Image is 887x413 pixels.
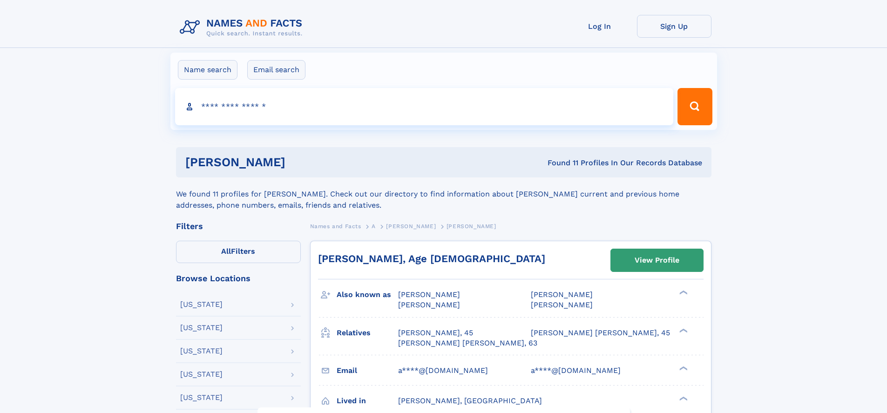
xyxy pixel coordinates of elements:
a: [PERSON_NAME] [PERSON_NAME], 63 [398,338,537,348]
div: Found 11 Profiles In Our Records Database [416,158,702,168]
div: Browse Locations [176,274,301,283]
label: Filters [176,241,301,263]
span: [PERSON_NAME], [GEOGRAPHIC_DATA] [398,396,542,405]
span: [PERSON_NAME] [531,300,593,309]
span: [PERSON_NAME] [531,290,593,299]
a: [PERSON_NAME] [PERSON_NAME], 45 [531,328,670,338]
a: Names and Facts [310,220,361,232]
div: ❯ [677,290,688,296]
span: [PERSON_NAME] [398,290,460,299]
a: Log In [562,15,637,38]
a: [PERSON_NAME] [386,220,436,232]
span: [PERSON_NAME] [386,223,436,230]
span: A [372,223,376,230]
span: [PERSON_NAME] [447,223,496,230]
a: Sign Up [637,15,711,38]
div: [US_STATE] [180,347,223,355]
h3: Also known as [337,287,398,303]
a: View Profile [611,249,703,271]
div: ❯ [677,327,688,333]
h1: [PERSON_NAME] [185,156,417,168]
a: A [372,220,376,232]
span: All [221,247,231,256]
button: Search Button [677,88,712,125]
div: ❯ [677,395,688,401]
label: Email search [247,60,305,80]
span: [PERSON_NAME] [398,300,460,309]
h3: Relatives [337,325,398,341]
div: ❯ [677,365,688,371]
div: [US_STATE] [180,301,223,308]
a: [PERSON_NAME], 45 [398,328,473,338]
div: [US_STATE] [180,324,223,332]
a: [PERSON_NAME], Age [DEMOGRAPHIC_DATA] [318,253,545,264]
h3: Email [337,363,398,379]
div: [US_STATE] [180,394,223,401]
img: Logo Names and Facts [176,15,310,40]
h3: Lived in [337,393,398,409]
input: search input [175,88,674,125]
div: Filters [176,222,301,230]
div: We found 11 profiles for [PERSON_NAME]. Check out our directory to find information about [PERSON... [176,177,711,211]
label: Name search [178,60,237,80]
div: [US_STATE] [180,371,223,378]
div: View Profile [635,250,679,271]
